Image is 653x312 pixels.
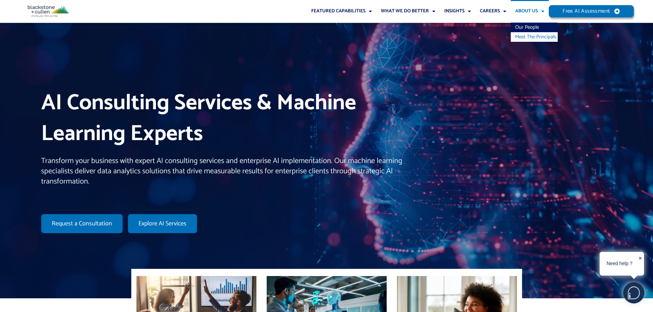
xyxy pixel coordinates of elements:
[52,221,112,227] span: Request a Consultation
[41,156,416,187] p: Transform your business with expert AI consulting services and enterprise AI implementation. Our ...
[41,88,416,149] h1: AI Consulting Services & Machine Learning Experts
[128,214,197,233] a: Explore AI Services
[601,253,638,275] div: Need help ?
[549,5,634,17] a: Free AI Assessment
[563,9,610,14] span: Free AI Assessment
[638,253,642,275] div: ✕
[41,214,123,233] a: Request a Consultation
[511,23,558,32] a: Our People
[511,23,558,42] ul: About Us
[624,283,644,303] img: users%2F5SSOSaKfQqXq3cFEnIZRYMEs4ra2%2Fmedia%2Fimages%2F-Bulle%20blanche%20sans%20fond%20%2B%20ma...
[138,221,186,227] span: Explore AI Services
[511,32,558,42] a: Meet The Principals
